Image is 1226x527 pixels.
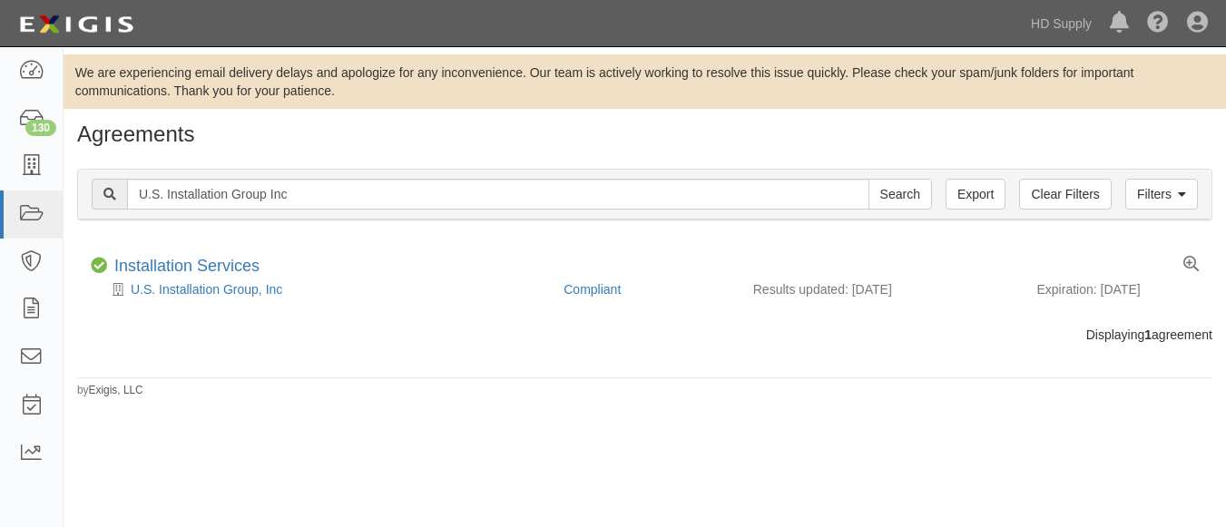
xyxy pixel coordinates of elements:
b: 1 [1144,327,1152,342]
div: We are experiencing email delivery delays and apologize for any inconvenience. Our team is active... [64,63,1226,100]
a: Installation Services [114,257,260,275]
a: HD Supply [1022,5,1101,42]
a: Export [946,179,1005,210]
i: Help Center - Complianz [1147,13,1169,34]
h1: Agreements [77,122,1212,146]
div: Expiration: [DATE] [1037,280,1200,298]
input: Search [868,179,932,210]
div: U.S. Installation Group, Inc [91,280,550,298]
a: Exigis, LLC [89,384,143,396]
a: U.S. Installation Group, Inc [131,282,282,297]
img: logo-5460c22ac91f19d4615b14bd174203de0afe785f0fc80cf4dbbc73dc1793850b.png [14,8,139,41]
div: 130 [25,120,56,136]
div: Installation Services [114,257,260,277]
a: Clear Filters [1019,179,1111,210]
div: Displaying agreement [64,326,1226,344]
a: Compliant [564,282,621,297]
small: by [77,383,143,398]
i: Compliant [91,258,107,274]
a: Filters [1125,179,1198,210]
input: Search [127,179,869,210]
div: Results updated: [DATE] [753,280,1010,298]
a: View results summary [1183,257,1199,273]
